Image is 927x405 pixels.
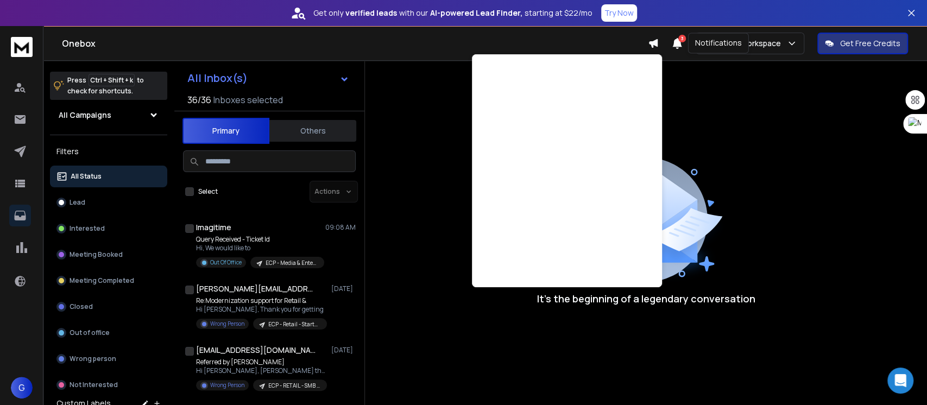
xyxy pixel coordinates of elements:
p: All Status [71,172,102,181]
button: Closed [50,296,167,318]
button: G [11,377,33,398]
p: Out of office [70,328,110,337]
div: Notifications [688,33,749,53]
p: Meeting Booked [70,250,123,259]
p: Query Received - Ticket Id [196,235,324,244]
button: All Status [50,166,167,187]
h1: [EMAIL_ADDRESS][DOMAIN_NAME] [196,345,316,356]
p: Meeting Completed [70,276,134,285]
button: Interested [50,218,167,239]
h1: All Campaigns [59,110,111,121]
strong: AI-powered Lead Finder, [430,8,522,18]
p: Get only with our starting at $22/mo [313,8,592,18]
h3: Inboxes selected [213,93,283,106]
button: Lead [50,192,167,213]
p: Try Now [604,8,634,18]
h1: All Inbox(s) [187,73,248,84]
p: Re:Modernization support for Retail & [196,296,326,305]
p: Get Free Credits [840,38,900,49]
button: Others [269,119,356,143]
button: Get Free Credits [817,33,908,54]
h3: Filters [50,144,167,159]
button: Wrong person [50,348,167,370]
p: Wrong Person [210,381,244,389]
button: Not Interested [50,374,167,396]
h1: Imagitime [196,222,231,233]
button: All Inbox(s) [179,67,358,89]
strong: verified leads [345,8,397,18]
p: [DATE] [331,346,356,355]
h1: [PERSON_NAME][EMAIL_ADDRESS][DOMAIN_NAME] [196,283,316,294]
button: Out of office [50,322,167,344]
p: Lead [70,198,85,207]
p: Referred by [PERSON_NAME] [196,358,326,366]
p: Interested [70,224,105,233]
button: Meeting Booked [50,244,167,265]
p: Hi [PERSON_NAME], [PERSON_NAME] thought it [196,366,326,375]
p: ECP - RETAIL - SMB | [PERSON_NAME] [268,382,320,390]
span: 36 / 36 [187,93,211,106]
p: Wrong Person [210,320,244,328]
h1: Onebox [62,37,648,50]
span: 3 [678,35,686,42]
label: Select [198,187,218,196]
button: Try Now [601,4,637,22]
p: 09:08 AM [325,223,356,232]
p: ECP - Retail - Startup | [PERSON_NAME] [268,320,320,328]
p: ECP - Media & Entertainment SMB | [PERSON_NAME] [266,259,318,267]
img: logo [11,37,33,57]
button: Primary [182,118,269,144]
button: All Campaigns [50,104,167,126]
p: It’s the beginning of a legendary conversation [537,291,755,306]
p: Out Of Office [210,258,242,267]
p: Not Interested [70,381,118,389]
button: Meeting Completed [50,270,167,292]
p: Hi, We would like to [196,244,324,252]
p: Wrong person [70,355,116,363]
p: Press to check for shortcuts. [67,75,144,97]
div: Open Intercom Messenger [887,368,913,394]
span: Ctrl + Shift + k [89,74,135,86]
p: Closed [70,302,93,311]
p: [DATE] [331,284,356,293]
p: Hi [PERSON_NAME], Thank you for getting [196,305,326,314]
